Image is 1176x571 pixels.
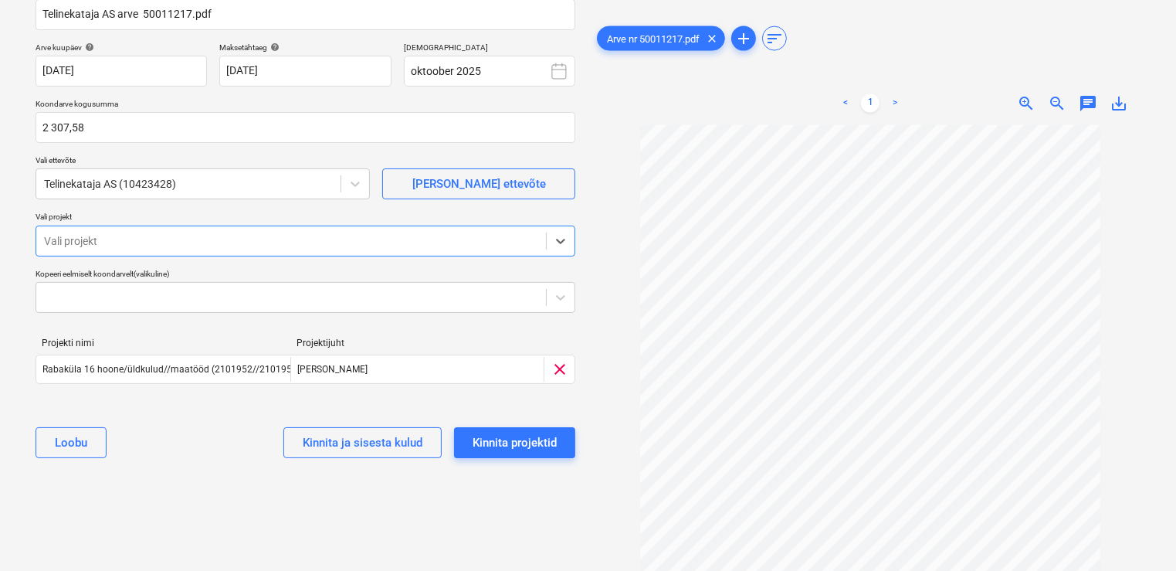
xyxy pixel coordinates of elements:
[283,427,442,458] button: Kinnita ja sisesta kulud
[551,360,569,379] span: clear
[404,56,575,87] button: oktoober 2025
[597,26,725,51] div: Arve nr 50011217.pdf
[36,42,207,53] div: Arve kuupäev
[219,56,391,87] input: Tähtaega pole määratud
[297,338,539,348] div: Projektijuht
[404,42,575,56] p: [DEMOGRAPHIC_DATA]
[36,155,370,168] p: Vali ettevõte
[36,99,575,112] p: Koondarve kogusumma
[267,42,280,52] span: help
[861,94,879,113] a: Page 1 is your current page
[42,364,300,375] div: Rabaküla 16 hoone/üldkulud//maatööd (2101952//2101953)
[886,94,904,113] a: Next page
[734,29,753,48] span: add
[36,427,107,458] button: Loobu
[412,174,546,194] div: [PERSON_NAME] ettevõte
[836,94,855,113] a: Previous page
[219,42,391,53] div: Maksetähtaeg
[382,168,575,199] button: [PERSON_NAME] ettevõte
[1099,497,1176,571] iframe: Chat Widget
[454,427,575,458] button: Kinnita projektid
[703,29,721,48] span: clear
[55,433,87,453] div: Loobu
[1017,94,1035,113] span: zoom_in
[82,42,94,52] span: help
[1079,94,1097,113] span: chat
[36,212,575,225] p: Vali projekt
[765,29,784,48] span: sort
[36,112,575,143] input: Koondarve kogusumma
[290,357,544,382] div: [PERSON_NAME]
[598,32,709,44] span: Arve nr 50011217.pdf
[1110,94,1128,113] span: save_alt
[36,56,207,87] input: Arve kuupäeva pole määratud.
[473,433,557,453] div: Kinnita projektid
[42,338,284,348] div: Projekti nimi
[303,433,422,453] div: Kinnita ja sisesta kulud
[1048,94,1066,113] span: zoom_out
[36,269,575,279] div: Kopeeri eelmiselt koondarvelt (valikuline)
